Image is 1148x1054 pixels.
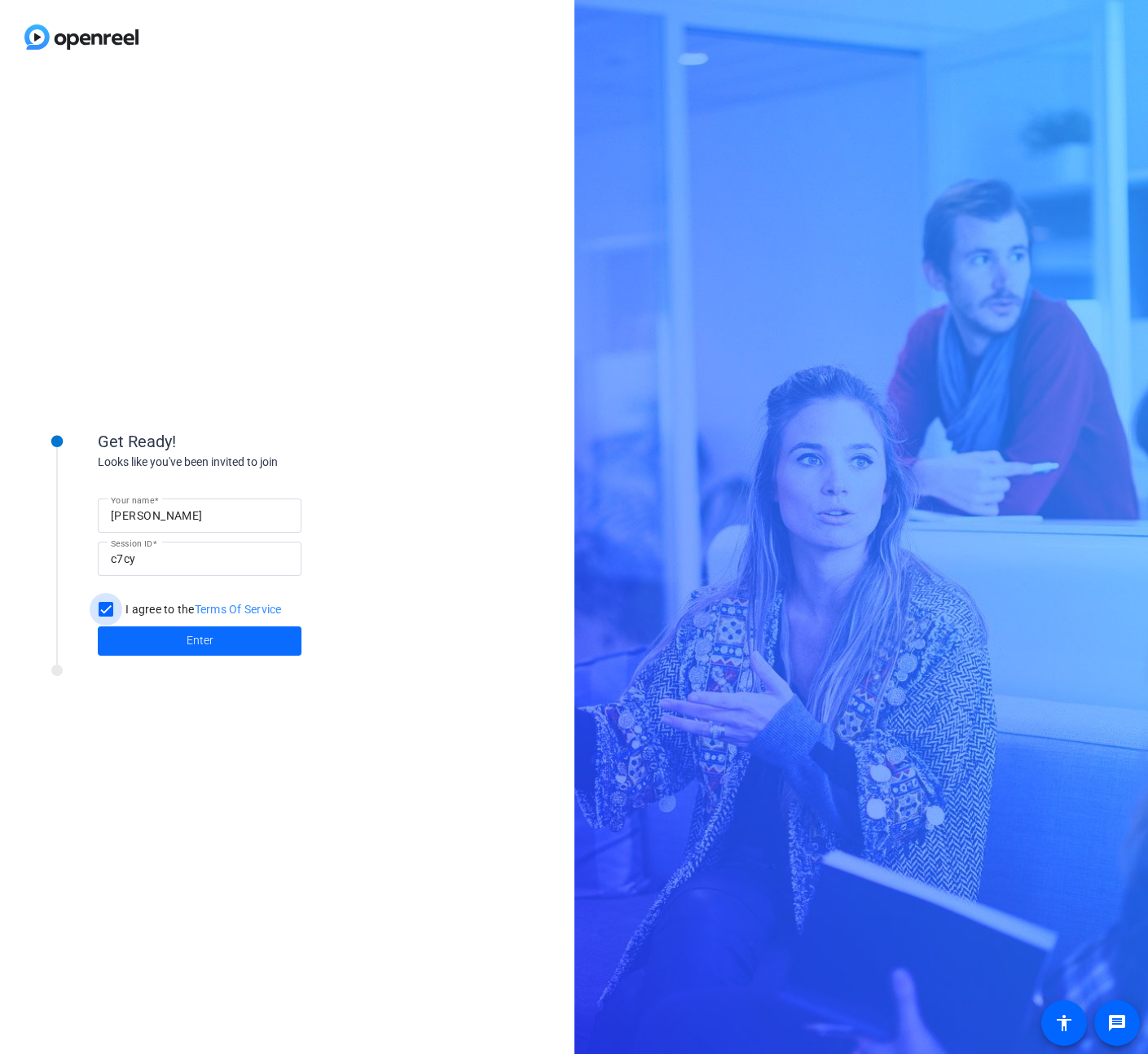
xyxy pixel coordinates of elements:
[98,429,424,454] div: Get Ready!
[98,626,301,656] button: Enter
[187,632,213,649] span: Enter
[111,538,152,548] mat-label: Session ID
[1107,1013,1127,1033] mat-icon: message
[1054,1013,1074,1033] mat-icon: accessibility
[122,601,282,617] label: I agree to the
[111,495,154,505] mat-label: Your name
[195,603,282,616] a: Terms Of Service
[98,454,424,471] div: Looks like you've been invited to join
